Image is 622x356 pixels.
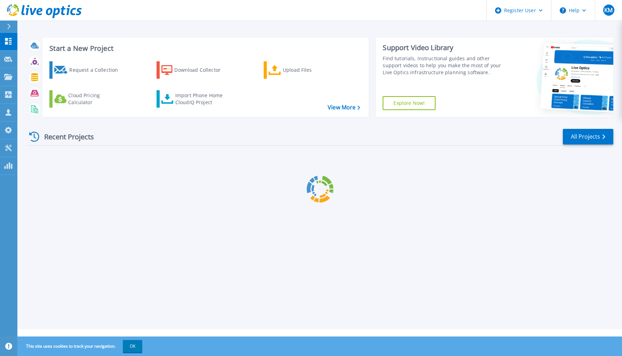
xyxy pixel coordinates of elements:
[383,96,436,110] a: Explore Now!
[383,55,503,76] div: Find tutorials, instructional guides and other support videos to help you make the most of your L...
[49,90,127,108] a: Cloud Pricing Calculator
[49,45,360,52] h3: Start a New Project
[157,61,234,79] a: Download Collector
[19,340,142,353] span: This site uses cookies to track your navigation.
[563,129,613,145] a: All Projects
[68,92,124,106] div: Cloud Pricing Calculator
[174,63,230,77] div: Download Collector
[383,43,503,52] div: Support Video Library
[27,128,103,145] div: Recent Projects
[69,63,125,77] div: Request a Collection
[49,61,127,79] a: Request a Collection
[123,340,142,353] button: OK
[175,92,230,106] div: Import Phone Home CloudIQ Project
[604,7,613,13] span: KM
[328,104,360,111] a: View More
[264,61,341,79] a: Upload Files
[283,63,338,77] div: Upload Files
